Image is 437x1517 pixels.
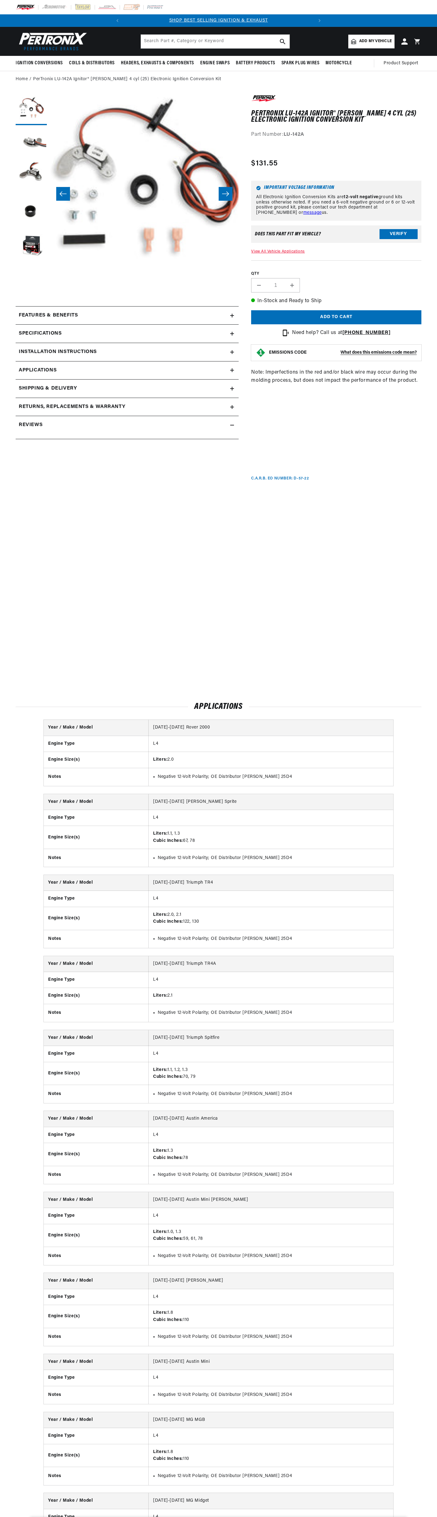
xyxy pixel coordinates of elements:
[16,307,239,325] summary: Features & Benefits
[153,1450,167,1454] strong: Liters:
[251,250,305,253] a: View All Vehicle Applications
[158,1253,389,1259] li: Negative 12-Volt Polarity; OE Distributor [PERSON_NAME] 25D4
[256,186,416,190] h6: Important Voltage Information
[141,35,290,48] input: Search Part #, Category or Keyword
[44,1030,149,1046] th: Year / Make / Model
[384,56,421,71] summary: Product Support
[149,794,393,810] td: [DATE]-[DATE] [PERSON_NAME] Sprite
[149,1428,393,1444] td: L4
[111,14,124,27] button: Translation missing: en.sections.announcements.previous_announcement
[69,60,115,66] span: Coils & Distributors
[149,875,393,891] td: [DATE]-[DATE] Triumph TR4
[236,60,275,66] span: Battery Products
[149,1208,393,1224] td: L4
[158,773,389,780] li: Negative 12-Volt Polarity; OE Distributor [PERSON_NAME] 25D4
[153,993,167,998] strong: Liters:
[44,1127,149,1143] th: Engine Type
[149,956,393,972] td: [DATE]-[DATE] Triumph TR4A
[44,1224,149,1247] th: Engine Size(s)
[16,76,28,83] a: Home
[342,330,390,335] strong: [PHONE_NUMBER]
[149,1305,393,1328] td: 1.8 110
[16,398,239,416] summary: Returns, Replacements & Warranty
[44,972,149,988] th: Engine Type
[44,875,149,891] th: Year / Make / Model
[16,56,66,71] summary: Ignition Conversions
[149,1062,393,1085] td: 1.1, 1.2, 1.3 70, 79
[19,312,78,320] h2: Features & Benefits
[158,1392,389,1398] li: Negative 12-Volt Polarity; OE Distributor [PERSON_NAME] 25D4
[251,310,421,324] button: Add to cart
[19,421,42,429] h2: Reviews
[153,1456,183,1461] strong: Cubic Inches:
[153,912,167,917] strong: Liters:
[56,187,70,201] button: Slide left
[255,232,321,237] div: Does This part fit My vehicle?
[149,1224,393,1247] td: 1.0, 1.3 59, 61, 78
[44,720,149,736] th: Year / Make / Model
[281,60,320,66] span: Spark Plug Wires
[269,350,417,356] button: EMISSIONS CODEWhat does this emissions code mean?
[44,1273,149,1289] th: Year / Make / Model
[153,1310,167,1315] strong: Liters:
[16,60,63,66] span: Ignition Conversions
[149,891,393,907] td: L4
[44,794,149,810] th: Year / Make / Model
[340,350,417,355] strong: What does this emissions code mean?
[44,810,149,826] th: Engine Type
[16,343,239,361] summary: Installation instructions
[149,907,393,930] td: 2.0, 2.1 122, 130
[149,1273,393,1289] td: [DATE]-[DATE] [PERSON_NAME]
[233,56,278,71] summary: Battery Products
[44,1208,149,1224] th: Engine Type
[44,1247,149,1265] th: Notes
[149,752,393,768] td: 2.0
[149,1354,393,1370] td: [DATE]-[DATE] Austin Mini
[16,197,47,228] button: Load image 4 in gallery view
[118,56,197,71] summary: Headers, Exhausts & Components
[153,831,167,836] strong: Liters:
[251,110,421,123] h1: PerTronix LU-142A Ignitor® [PERSON_NAME] 4 cyl (25) Electronic Ignition Conversion Kit
[256,348,266,358] img: Emissions code
[325,60,352,66] span: Motorcycle
[44,826,149,849] th: Engine Size(s)
[153,1156,183,1160] strong: Cubic Inches:
[322,56,355,71] summary: Motorcycle
[121,60,194,66] span: Headers, Exhausts & Components
[19,403,125,411] h2: Returns, Replacements & Warranty
[16,416,239,434] summary: Reviews
[153,1230,167,1234] strong: Liters:
[276,35,290,48] button: Search Part #, Category or Keyword
[278,56,323,71] summary: Spark Plug Wires
[44,1354,149,1370] th: Year / Make / Model
[149,810,393,826] td: L4
[16,31,87,52] img: Pertronix
[149,972,393,988] td: L4
[303,210,322,215] a: message
[19,385,77,393] h2: Shipping & Delivery
[292,329,390,337] p: Need help? Call us at
[16,380,239,398] summary: Shipping & Delivery
[44,907,149,930] th: Engine Size(s)
[153,1318,183,1322] strong: Cubic Inches:
[44,1444,149,1467] th: Engine Size(s)
[153,1236,183,1241] strong: Cubic Inches:
[44,1085,149,1103] th: Notes
[153,838,183,843] strong: Cubic Inches:
[16,76,421,83] nav: breadcrumbs
[149,1111,393,1127] td: [DATE]-[DATE] Austin America
[269,350,307,355] strong: EMISSIONS CODE
[44,1467,149,1485] th: Notes
[44,1004,149,1022] th: Notes
[33,76,221,83] a: PerTronix LU-142A Ignitor® [PERSON_NAME] 4 cyl (25) Electronic Ignition Conversion Kit
[44,736,149,752] th: Engine Type
[44,1328,149,1346] th: Notes
[384,60,418,67] span: Product Support
[153,1074,183,1079] strong: Cubic Inches:
[66,56,118,71] summary: Coils & Distributors
[158,1091,389,1097] li: Negative 12-Volt Polarity; OE Distributor [PERSON_NAME] 25D4
[44,1111,149,1127] th: Year / Make / Model
[44,930,149,948] th: Notes
[251,158,278,169] span: $131.55
[16,128,47,160] button: Load image 2 in gallery view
